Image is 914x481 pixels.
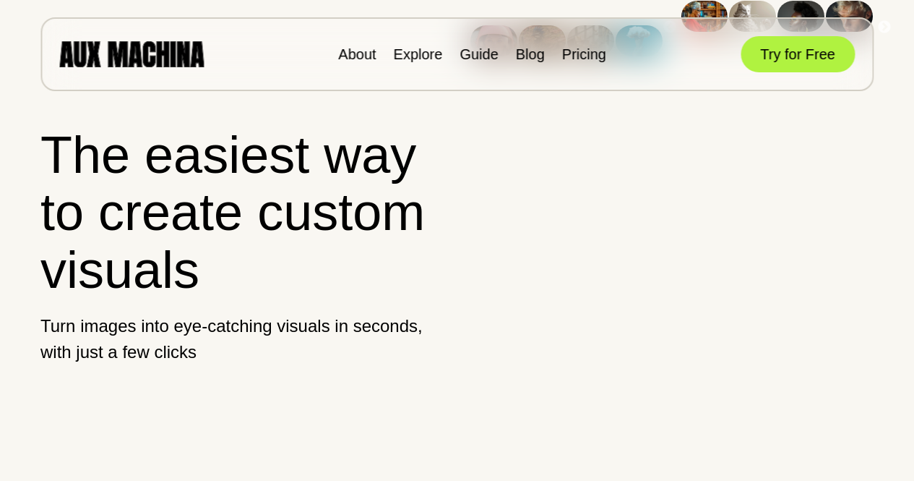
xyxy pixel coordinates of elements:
a: Explore [394,46,443,62]
button: Try for Free [741,36,855,72]
h1: The easiest way to create custom visuals [40,127,444,299]
a: Pricing [562,46,606,62]
img: AUX MACHINA [59,41,204,67]
a: About [338,46,376,62]
a: Blog [516,46,545,62]
a: Guide [460,46,498,62]
p: Turn images into eye-catching visuals in seconds, with just a few clicks [40,313,444,365]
